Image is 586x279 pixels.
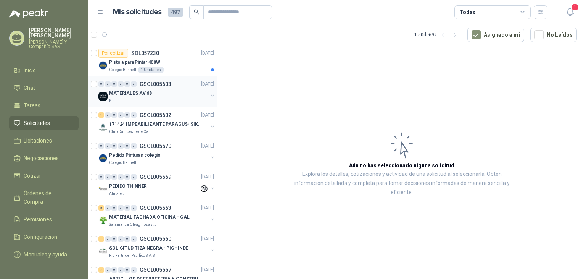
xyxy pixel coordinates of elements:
[9,98,79,113] a: Tareas
[98,205,104,211] div: 3
[98,236,104,242] div: 1
[118,236,124,242] div: 0
[118,205,124,211] div: 0
[109,98,115,104] p: Kia
[111,205,117,211] div: 0
[124,174,130,180] div: 0
[530,28,577,42] button: No Leídos
[571,3,579,11] span: 1
[98,174,104,180] div: 0
[9,63,79,78] a: Inicio
[9,186,79,209] a: Órdenes de Compra
[131,81,137,87] div: 0
[131,143,137,149] div: 0
[111,112,117,118] div: 0
[105,112,111,118] div: 0
[109,59,160,66] p: Pistola para Pintar 400W
[9,9,48,18] img: Logo peakr
[194,9,199,15] span: search
[131,236,137,242] div: 0
[118,143,124,149] div: 0
[98,172,216,197] a: 0 0 0 0 0 0 GSOL005569[DATE] Company LogoPEDIDO THINNERAlmatec
[98,216,108,225] img: Company Logo
[98,267,104,273] div: 7
[109,129,151,135] p: Club Campestre de Cali
[9,116,79,130] a: Solicitudes
[98,141,216,166] a: 0 0 0 0 0 0 GSOL005570[DATE] Company LogoPedido Pinturas colegioColegio Bennett
[118,267,124,273] div: 0
[201,266,214,274] p: [DATE]
[109,191,124,197] p: Almatec
[140,81,171,87] p: GSOL005603
[109,214,191,221] p: MATERIAL FACHADA OFICINA - CALI
[24,172,41,180] span: Cotizar
[24,66,36,75] span: Inicio
[105,205,111,211] div: 0
[9,212,79,227] a: Remisiones
[24,215,52,224] span: Remisiones
[131,205,137,211] div: 0
[140,267,171,273] p: GSOL005557
[349,161,454,170] h3: Aún no has seleccionado niguna solicitud
[98,49,128,58] div: Por cotizar
[98,110,216,135] a: 1 0 0 0 0 0 GSOL005602[DATE] Company Logo171424 IMPEABILIZANTE PARAGUS- SIKALASTICClub Campestre ...
[131,112,137,118] div: 0
[9,230,79,244] a: Configuración
[24,136,52,145] span: Licitaciones
[140,236,171,242] p: GSOL005560
[109,152,161,159] p: Pedido Pinturas colegio
[9,247,79,262] a: Manuales y ayuda
[140,112,171,118] p: GSOL005602
[24,250,67,259] span: Manuales y ayuda
[98,112,104,118] div: 1
[109,183,147,190] p: PEDIDO THINNER
[24,84,35,92] span: Chat
[131,50,159,56] p: SOL057230
[24,233,57,241] span: Configuración
[563,5,577,19] button: 1
[201,174,214,181] p: [DATE]
[24,154,59,162] span: Negociaciones
[138,67,164,73] div: 1 Unidades
[98,185,108,194] img: Company Logo
[105,236,111,242] div: 0
[98,234,216,259] a: 1 0 0 0 0 0 GSOL005560[DATE] Company LogoSOLICITUD TIZA NEGRA - PICHINDERio Fertil del Pacífico S...
[109,121,204,128] p: 171424 IMPEABILIZANTE PARAGUS- SIKALASTIC
[201,112,214,119] p: [DATE]
[111,236,117,242] div: 0
[9,169,79,183] a: Cotizar
[98,61,108,70] img: Company Logo
[111,174,117,180] div: 0
[109,245,188,252] p: SOLICITUD TIZA NEGRA - PICHINDE
[124,81,130,87] div: 0
[124,267,130,273] div: 0
[111,81,117,87] div: 0
[201,81,214,88] p: [DATE]
[9,81,79,95] a: Chat
[98,81,104,87] div: 0
[98,143,104,149] div: 0
[109,90,152,97] p: MATERIALES AV 68
[109,67,136,73] p: Colegio Bennett
[88,45,217,76] a: Por cotizarSOL057230[DATE] Company LogoPistola para Pintar 400WColegio Bennett1 Unidades
[111,143,117,149] div: 0
[118,112,124,118] div: 0
[98,92,108,101] img: Company Logo
[109,160,136,166] p: Colegio Bennett
[105,81,111,87] div: 0
[201,143,214,150] p: [DATE]
[29,40,79,49] p: [PERSON_NAME] Y Compañía SAS
[459,8,475,16] div: Todas
[24,101,40,110] span: Tareas
[111,267,117,273] div: 0
[124,143,130,149] div: 0
[29,28,79,38] p: [PERSON_NAME] [PERSON_NAME]
[294,170,510,197] p: Explora los detalles, cotizaciones y actividad de una solicitud al seleccionarla. Obtén informaci...
[140,174,171,180] p: GSOL005569
[131,267,137,273] div: 0
[124,236,130,242] div: 0
[9,133,79,148] a: Licitaciones
[98,247,108,256] img: Company Logo
[201,50,214,57] p: [DATE]
[140,205,171,211] p: GSOL005563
